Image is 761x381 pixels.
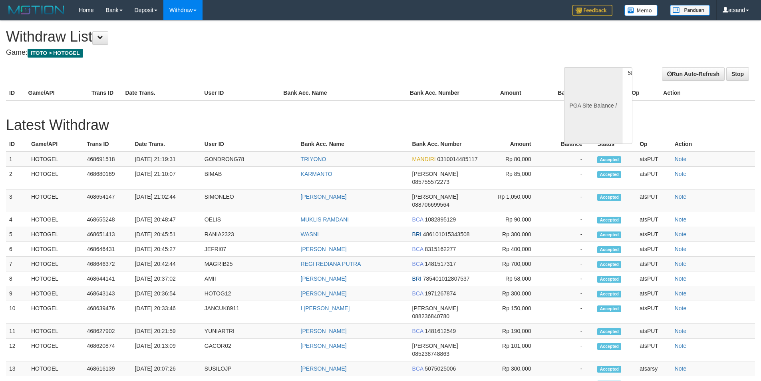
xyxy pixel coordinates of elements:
[6,4,67,16] img: MOTION_logo.png
[131,242,201,257] td: [DATE] 20:45:27
[201,324,298,339] td: YUNIARTRI
[597,217,621,223] span: Accepted
[83,271,131,286] td: 468644141
[412,328,423,334] span: BCA
[6,167,28,190] td: 2
[131,227,201,242] td: [DATE] 20:45:51
[483,257,543,271] td: Rp 700,000
[201,152,298,167] td: GONDRONG78
[675,305,687,311] a: Note
[201,257,298,271] td: MAGRIB25
[636,152,671,167] td: atsPUT
[6,339,28,361] td: 12
[675,156,687,162] a: Note
[597,231,621,238] span: Accepted
[412,193,458,200] span: [PERSON_NAME]
[6,190,28,212] td: 3
[83,286,131,301] td: 468643143
[131,339,201,361] td: [DATE] 20:13:09
[636,339,671,361] td: atsPUT
[201,212,298,227] td: OELIS
[412,156,436,162] span: MANDIRI
[131,286,201,301] td: [DATE] 20:36:54
[543,242,594,257] td: -
[28,339,83,361] td: HOTOGEL
[122,86,201,100] th: Date Trans.
[483,286,543,301] td: Rp 300,000
[597,328,621,335] span: Accepted
[675,365,687,372] a: Note
[28,271,83,286] td: HOTOGEL
[483,324,543,339] td: Rp 190,000
[131,257,201,271] td: [DATE] 20:42:44
[636,286,671,301] td: atsPUT
[201,339,298,361] td: GACOR02
[726,67,749,81] a: Stop
[83,257,131,271] td: 468646372
[636,212,671,227] td: atsPUT
[83,339,131,361] td: 468620874
[675,193,687,200] a: Note
[483,167,543,190] td: Rp 85,000
[675,343,687,349] a: Note
[28,212,83,227] td: HOTOGEL
[83,361,131,376] td: 468616139
[131,190,201,212] td: [DATE] 21:02:44
[131,324,201,339] td: [DATE] 20:21:59
[301,343,347,349] a: [PERSON_NAME]
[597,291,621,297] span: Accepted
[483,137,543,152] th: Amount
[301,246,347,252] a: [PERSON_NAME]
[636,271,671,286] td: atsPUT
[131,271,201,286] td: [DATE] 20:37:02
[483,227,543,242] td: Rp 300,000
[412,275,421,282] span: BRI
[412,201,449,208] span: 088706699564
[672,137,755,152] th: Action
[301,305,350,311] a: I [PERSON_NAME]
[543,137,594,152] th: Balance
[470,86,533,100] th: Amount
[298,137,409,152] th: Bank Acc. Name
[28,361,83,376] td: HOTOGEL
[6,227,28,242] td: 5
[543,167,594,190] td: -
[425,261,456,267] span: 1481517317
[636,301,671,324] td: atsPUT
[201,242,298,257] td: JEFRI07
[543,286,594,301] td: -
[597,305,621,312] span: Accepted
[412,261,423,267] span: BCA
[597,194,621,201] span: Accepted
[543,301,594,324] td: -
[6,152,28,167] td: 1
[83,212,131,227] td: 468655248
[201,361,298,376] td: SUSILOJP
[483,339,543,361] td: Rp 101,000
[483,361,543,376] td: Rp 300,000
[201,137,298,152] th: User ID
[670,5,710,16] img: panduan.png
[28,167,83,190] td: HOTOGEL
[83,324,131,339] td: 468627902
[83,167,131,190] td: 468680169
[301,261,361,267] a: REGI REDIANA PUTRA
[83,190,131,212] td: 468654147
[483,271,543,286] td: Rp 58,000
[636,361,671,376] td: atsarsy
[412,313,449,319] span: 088236840780
[597,276,621,283] span: Accepted
[675,261,687,267] a: Note
[636,324,671,339] td: atsPUT
[301,216,349,223] a: MUKLIS RAMDANI
[597,171,621,178] span: Accepted
[28,137,83,152] th: Game/API
[425,365,456,372] span: 5075025006
[412,290,423,297] span: BCA
[131,212,201,227] td: [DATE] 20:48:47
[636,242,671,257] td: atsPUT
[6,117,755,133] h1: Latest Withdraw
[597,366,621,373] span: Accepted
[572,5,612,16] img: Feedback.jpg
[425,290,456,297] span: 1971267874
